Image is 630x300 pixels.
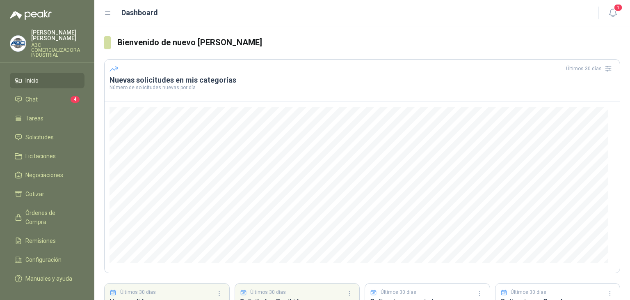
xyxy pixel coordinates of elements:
span: Negociaciones [25,171,63,180]
a: Solicitudes [10,129,84,145]
h1: Dashboard [121,7,158,18]
p: Últimos 30 días [120,288,156,296]
p: Últimos 30 días [511,288,546,296]
span: Chat [25,95,38,104]
span: Tareas [25,114,43,123]
a: Manuales y ayuda [10,271,84,286]
span: Solicitudes [25,133,54,142]
span: 4 [71,96,80,103]
img: Logo peakr [10,10,52,20]
h3: Nuevas solicitudes en mis categorías [110,75,615,85]
p: Últimos 30 días [250,288,286,296]
span: Configuración [25,255,62,264]
a: Configuración [10,252,84,268]
span: Inicio [25,76,39,85]
span: Cotizar [25,189,44,198]
span: Órdenes de Compra [25,208,77,226]
span: Remisiones [25,236,56,245]
a: Chat4 [10,92,84,107]
a: Tareas [10,111,84,126]
p: ABC COMERCIALIZADORA INDUSTRIAL [31,43,84,58]
div: Últimos 30 días [566,62,615,75]
img: Company Logo [10,36,26,51]
p: Últimos 30 días [381,288,416,296]
a: Negociaciones [10,167,84,183]
button: 1 [605,6,620,21]
p: Número de solicitudes nuevas por día [110,85,615,90]
span: Manuales y ayuda [25,274,72,283]
span: 1 [614,4,623,12]
a: Inicio [10,73,84,88]
a: Licitaciones [10,148,84,164]
a: Cotizar [10,186,84,202]
p: [PERSON_NAME] [PERSON_NAME] [31,30,84,41]
a: Remisiones [10,233,84,249]
h3: Bienvenido de nuevo [PERSON_NAME] [117,36,620,49]
span: Licitaciones [25,152,56,161]
a: Órdenes de Compra [10,205,84,230]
